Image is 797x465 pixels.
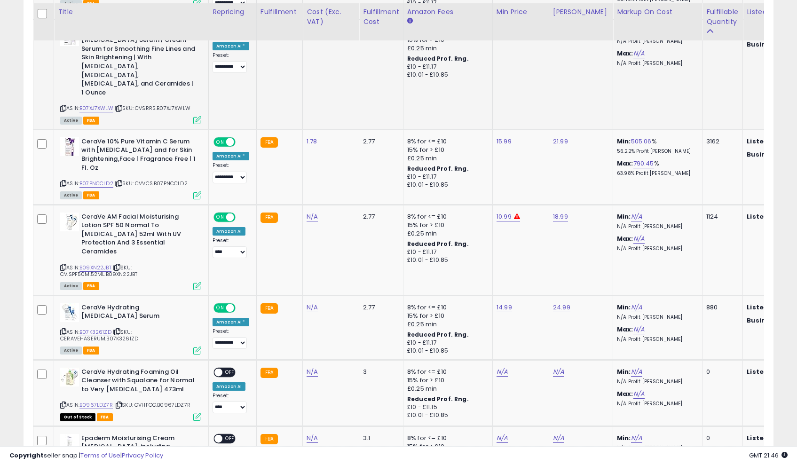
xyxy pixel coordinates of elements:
[617,378,695,385] p: N/A Profit [PERSON_NAME]
[407,213,485,221] div: 8% for <= £10
[214,213,226,221] span: ON
[617,212,631,221] b: Min:
[631,137,652,146] a: 505.06
[260,7,299,17] div: Fulfillment
[407,248,485,256] div: £10 - £11.17
[749,451,788,460] span: 2025-10-7 21:46 GMT
[407,63,485,71] div: £10 - £11.17
[60,137,201,198] div: ASIN:
[60,434,79,453] img: 21g8sdgnnXL._SL40_.jpg
[633,159,654,168] a: 790.45
[79,180,113,188] a: B07PNCCLD2
[214,304,226,312] span: ON
[260,434,278,444] small: FBA
[407,395,469,403] b: Reduced Prof. Rng.
[633,325,645,334] a: N/A
[407,403,485,411] div: £10 - £11.15
[407,154,485,163] div: £0.25 min
[213,328,249,349] div: Preset:
[307,212,318,221] a: N/A
[617,325,633,334] b: Max:
[497,303,512,312] a: 14.99
[617,367,631,376] b: Min:
[407,312,485,320] div: 15% for > £10
[706,7,739,27] div: Fulfillable Quantity
[407,137,485,146] div: 8% for <= £10
[260,368,278,378] small: FBA
[617,159,633,168] b: Max:
[617,336,695,343] p: N/A Profit [PERSON_NAME]
[617,314,695,321] p: N/A Profit [PERSON_NAME]
[9,451,44,460] strong: Copyright
[407,434,485,442] div: 8% for <= £10
[407,368,485,376] div: 8% for <= £10
[407,303,485,312] div: 8% for <= £10
[83,191,99,199] span: FBA
[747,367,789,376] b: Listed Price:
[407,256,485,264] div: £10.01 - £10.85
[617,401,695,407] p: N/A Profit [PERSON_NAME]
[83,117,99,125] span: FBA
[60,117,82,125] span: All listings currently available for purchase on Amazon
[706,213,735,221] div: 1124
[213,42,249,50] div: Amazon AI *
[60,282,82,290] span: All listings currently available for purchase on Amazon
[307,7,355,27] div: Cost (Exc. VAT)
[747,212,789,221] b: Listed Price:
[60,213,201,289] div: ASIN:
[213,393,249,414] div: Preset:
[617,245,695,252] p: N/A Profit [PERSON_NAME]
[97,413,113,421] span: FBA
[60,413,95,421] span: All listings that are currently out of stock and unavailable for purchase on Amazon
[633,49,645,58] a: N/A
[260,303,278,314] small: FBA
[617,170,695,177] p: 63.98% Profit [PERSON_NAME]
[407,411,485,419] div: £10.01 - £10.85
[234,138,249,146] span: OFF
[122,451,163,460] a: Privacy Policy
[222,434,237,442] span: OFF
[307,303,318,312] a: N/A
[407,240,469,248] b: Reduced Prof. Rng.
[60,347,82,355] span: All listings currently available for purchase on Amazon
[81,27,196,100] b: CeraVe Anti Aging [MEDICAL_DATA] Serum | Cream Serum for Smoothing Fine Lines and Skin Brightenin...
[553,303,570,312] a: 24.99
[407,44,485,53] div: £0.25 min
[617,159,695,177] div: %
[81,368,196,396] b: CeraVe Hydrating Foaming Oil Cleanser with Squalane for Normal to Very [MEDICAL_DATA] 473ml
[9,451,163,460] div: seller snap | |
[407,71,485,79] div: £10.01 - £10.85
[706,368,735,376] div: 0
[617,148,695,155] p: 56.22% Profit [PERSON_NAME]
[497,7,545,17] div: Min Price
[114,401,190,409] span: | SKU: CVHFOC.B0967LDZ7R
[617,7,698,17] div: Markup on Cost
[213,382,245,391] div: Amazon AI
[617,234,633,243] b: Max:
[497,433,508,443] a: N/A
[617,433,631,442] b: Min:
[407,339,485,347] div: £10 - £11.17
[79,328,111,336] a: B07K3261ZD
[747,137,789,146] b: Listed Price:
[363,7,399,27] div: Fulfillment Cost
[214,138,226,146] span: ON
[617,223,695,230] p: N/A Profit [PERSON_NAME]
[553,137,568,146] a: 21.99
[553,433,564,443] a: N/A
[60,137,79,156] img: 41OvFWDs7tL._SL40_.jpg
[407,7,489,17] div: Amazon Fees
[115,104,190,112] span: | SKU: CVSRRS.B07XJ7XWLW
[363,368,396,376] div: 3
[60,191,82,199] span: All listings currently available for purchase on Amazon
[553,7,609,17] div: [PERSON_NAME]
[706,137,735,146] div: 3162
[213,52,249,73] div: Preset:
[617,389,633,398] b: Max:
[81,213,196,259] b: CeraVe AM Facial Moisturising Lotion SPF 50 Normal To [MEDICAL_DATA] 52ml With UV Protection And ...
[83,282,99,290] span: FBA
[631,433,642,443] a: N/A
[79,401,113,409] a: B0967LDZ7R
[407,55,469,63] b: Reduced Prof. Rng.
[497,367,508,377] a: N/A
